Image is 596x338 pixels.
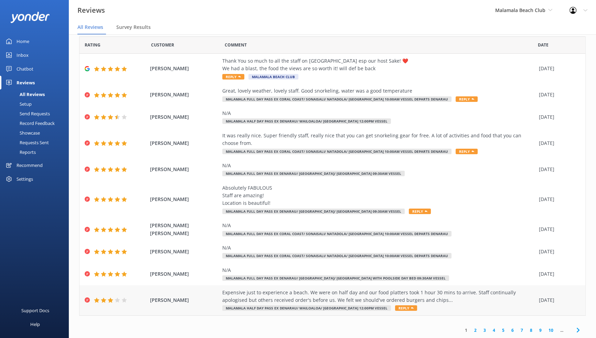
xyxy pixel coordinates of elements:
a: 4 [489,327,499,334]
div: N/A [222,109,535,117]
div: Support Docs [21,304,49,317]
a: 9 [536,327,545,334]
div: [DATE] [539,65,577,72]
span: Reply [222,74,244,80]
a: 8 [526,327,536,334]
a: Record Feedback [4,118,69,128]
span: Date [538,42,549,48]
a: All Reviews [4,89,69,99]
span: [PERSON_NAME] [150,139,219,147]
div: N/A [222,162,535,169]
span: Date [85,42,100,48]
div: Great, lovely weather, lovely staff. Good snorkeling, water was a good temperature [222,87,535,95]
span: Malamala Beach Club [495,7,545,13]
div: Setup [4,99,32,109]
a: Requests Sent [4,138,69,147]
span: Malamala Full Day Pass ex Coral Coast/ Sonaisali/ Natadola/ [GEOGRAPHIC_DATA] 10:00am vessel Depa... [222,231,451,236]
span: Malamala Full Day Pass ex Coral Coast/ Sonaisali/ Natadola/ [GEOGRAPHIC_DATA] 10:00am vessel Depa... [222,253,451,258]
span: Reply [456,149,478,154]
div: Send Requests [4,109,50,118]
span: Reply [456,96,478,102]
div: [DATE] [539,248,577,255]
div: [DATE] [539,113,577,121]
div: All Reviews [4,89,45,99]
span: Malamala Full Day Pass ex Denarau/ [GEOGRAPHIC_DATA]/ [GEOGRAPHIC_DATA] with Poolside Day Bed 09:... [222,275,449,281]
div: Settings [17,172,33,186]
span: Malamala Half Day Pass ex Denarau/ Wailoaloa/ [GEOGRAPHIC_DATA] 12:00pm vessel [222,118,391,124]
span: [PERSON_NAME] [150,166,219,173]
span: Malamala Full Day Pass ex Denarau/ [GEOGRAPHIC_DATA]/ [GEOGRAPHIC_DATA] 09:30am Vessel [222,209,405,214]
span: Reply [395,305,417,311]
div: [DATE] [539,270,577,278]
span: Malamala Beach Club [248,74,298,80]
div: [DATE] [539,196,577,203]
div: N/A [222,222,535,229]
a: Reports [4,147,69,157]
div: [DATE] [539,225,577,233]
span: [PERSON_NAME] [150,270,219,278]
div: Absolutely FABULOUS Staff are amazing! Location is beautiful! [222,184,535,207]
div: Expensive just to experience a beach. We were on half day and our food platters took 1 hour 30 mi... [222,289,535,304]
img: yonder-white-logo.png [10,12,50,23]
span: Survey Results [116,24,151,31]
span: [PERSON_NAME] [150,113,219,121]
span: Reply [409,209,431,214]
span: [PERSON_NAME] [PERSON_NAME] [150,222,219,237]
span: Malamala Full Day Pass ex Coral Coast/ Sonaisali/ Natadola/ [GEOGRAPHIC_DATA] 10:00am vessel Depa... [222,149,451,154]
div: Requests Sent [4,138,49,147]
a: 2 [471,327,480,334]
div: Showcase [4,128,40,138]
a: Showcase [4,128,69,138]
div: [DATE] [539,91,577,98]
div: Recommend [17,158,43,172]
a: Setup [4,99,69,109]
div: Thank You so much to all the staff on [GEOGRAPHIC_DATA] esp our host Sake! ❤️ We had a blast, the... [222,57,535,73]
span: [PERSON_NAME] [150,65,219,72]
span: [PERSON_NAME] [150,248,219,255]
span: Date [151,42,174,48]
div: Reports [4,147,36,157]
div: N/A [222,244,535,252]
span: [PERSON_NAME] [150,196,219,203]
a: 10 [545,327,557,334]
div: [DATE] [539,166,577,173]
div: Home [17,34,29,48]
div: N/A [222,266,535,274]
h3: Reviews [77,5,105,16]
div: [DATE] [539,296,577,304]
span: Malamala Full Day Pass ex Coral Coast/ Sonaisali/ Natadola/ [GEOGRAPHIC_DATA] 10:00am vessel Depa... [222,96,451,102]
a: 7 [517,327,526,334]
span: Question [225,42,247,48]
span: All Reviews [77,24,103,31]
a: 6 [508,327,517,334]
div: It was really nice. Super friendly staff, really nice that you can get snorkeling gear for free. ... [222,132,535,147]
span: ... [557,327,567,334]
a: Send Requests [4,109,69,118]
span: Malamala Half Day Pass ex Denarau/ Wailoaloa/ [GEOGRAPHIC_DATA] 12:00pm vessel [222,305,391,311]
a: 1 [461,327,471,334]
span: Malamala Full Day Pass ex Denarau/ [GEOGRAPHIC_DATA]/ [GEOGRAPHIC_DATA] 09:30am Vessel [222,171,405,176]
span: [PERSON_NAME] [150,91,219,98]
span: [PERSON_NAME] [150,296,219,304]
div: Help [30,317,40,331]
div: Record Feedback [4,118,55,128]
a: 5 [499,327,508,334]
div: Reviews [17,76,35,89]
a: 3 [480,327,489,334]
div: [DATE] [539,139,577,147]
div: Inbox [17,48,29,62]
div: Chatbot [17,62,33,76]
